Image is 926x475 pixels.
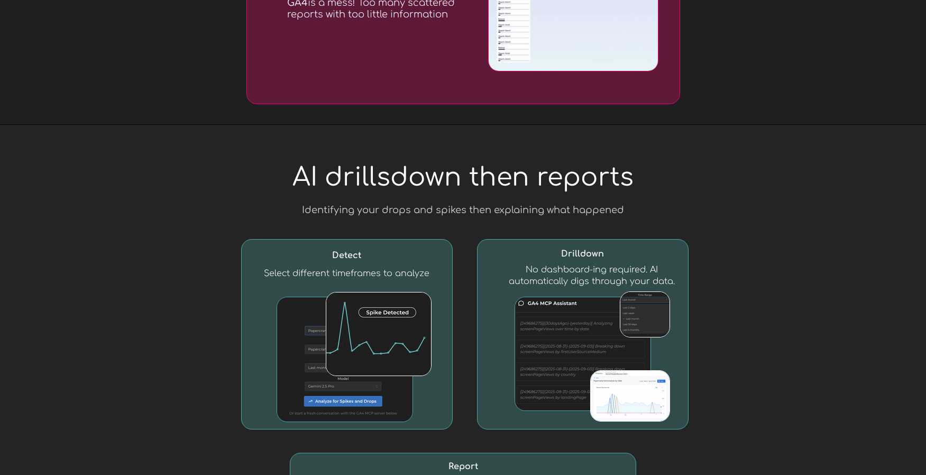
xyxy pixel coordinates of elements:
span: Detect [332,251,361,260]
span: Identifying your drops and spikes then explaining what happened [302,205,624,215]
span: Select different timeframes to analyze [264,269,429,278]
span: Drilldown [561,249,604,259]
span: Report [448,462,478,471]
span: No dashboard-ing required. AI automatically digs through your data. [509,265,675,286]
span: AI drillsdown then reports [292,163,634,191]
